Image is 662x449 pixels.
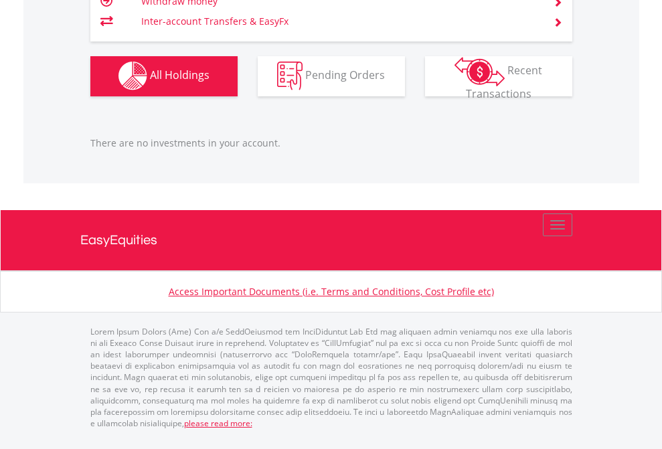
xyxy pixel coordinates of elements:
button: All Holdings [90,56,238,96]
span: Pending Orders [305,68,385,82]
a: EasyEquities [80,210,582,270]
button: Recent Transactions [425,56,572,96]
td: Inter-account Transfers & EasyFx [141,11,537,31]
span: All Holdings [150,68,210,82]
a: please read more: [184,418,252,429]
img: pending_instructions-wht.png [277,62,303,90]
a: Access Important Documents (i.e. Terms and Conditions, Cost Profile etc) [169,285,494,298]
button: Pending Orders [258,56,405,96]
img: holdings-wht.png [118,62,147,90]
span: Recent Transactions [466,63,543,101]
p: Lorem Ipsum Dolors (Ame) Con a/e SeddOeiusmod tem InciDiduntut Lab Etd mag aliquaen admin veniamq... [90,326,572,429]
img: transactions-zar-wht.png [454,57,505,86]
p: There are no investments in your account. [90,137,572,150]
